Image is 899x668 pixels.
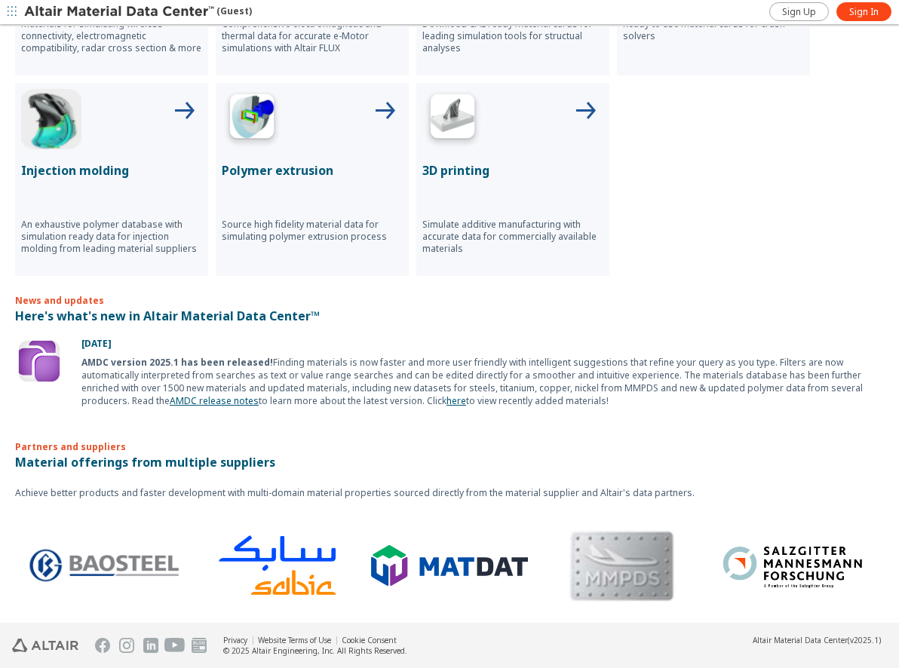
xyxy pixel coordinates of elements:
p: Source high fidelity material data for simulating polymer extrusion process [222,219,403,243]
p: Injection molding [21,161,202,179]
img: MMPDS Logo [543,512,700,619]
a: Sign Up [769,2,829,21]
img: Logo - Sabic [198,516,355,615]
img: Polymer Extrusion Icon [222,89,282,149]
button: 3D Printing Icon3D printingSimulate additive manufacturing with accurate data for commercially av... [416,83,609,276]
p: Comprehensive electromagnetic and thermal data for accurate e-Motor simulations with Altair FLUX [222,18,403,54]
p: Here's what's new in Altair Material Data Center™ [15,307,884,325]
img: Injection Molding Icon [21,89,81,149]
p: Download CAE ready material cards for leading simulation tools for structual analyses [422,18,603,54]
div: Finding materials is now faster and more user friendly with intelligent suggestions that refine y... [81,356,884,407]
a: Privacy [223,635,247,645]
button: Injection Molding IconInjection moldingAn exhaustive polymer database with simulation ready data ... [15,83,208,276]
a: AMDC release notes [170,394,259,407]
div: (v2025.1) [753,635,881,645]
img: Altair Engineering [12,639,78,652]
p: Materials for simulating wireless connectivity, electromagnetic compatibility, radar cross sectio... [21,18,202,54]
span: Sign In [849,6,879,18]
p: Achieve better products and faster development with multi-domain material properties sourced dire... [15,486,884,499]
button: Polymer Extrusion IconPolymer extrusionSource high fidelity material data for simulating polymer ... [216,83,409,276]
p: News and updates [15,294,884,307]
p: Polymer extrusion [222,161,403,179]
a: Website Terms of Use [258,635,331,645]
p: 3D printing [422,161,603,179]
a: here [446,394,466,407]
img: Logo - Salzgitter [716,536,873,596]
img: Logo - BaoSteel [26,547,183,584]
p: An exhaustive polymer database with simulation ready data for injection molding from leading mate... [21,219,202,255]
span: Sign Up [782,6,816,18]
img: Update Icon Software [15,337,63,385]
img: Logo - MatDat [371,545,528,586]
span: Altair Material Data Center [753,635,848,645]
p: Ready to use material cards for crash solvers [623,18,804,42]
p: Partners and suppliers [15,416,884,453]
p: Simulate additive manufacturing with accurate data for commercially available materials [422,219,603,255]
img: 3D Printing Icon [422,89,483,149]
img: Altair Material Data Center [24,5,216,20]
div: (Guest) [24,5,252,20]
p: [DATE] [81,337,884,350]
a: Sign In [836,2,891,21]
a: Cookie Consent [342,635,397,645]
p: Material offerings from multiple suppliers [15,453,884,471]
b: AMDC version 2025.1 has been released! [81,356,273,369]
div: © 2025 Altair Engineering, Inc. All Rights Reserved. [223,645,407,656]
